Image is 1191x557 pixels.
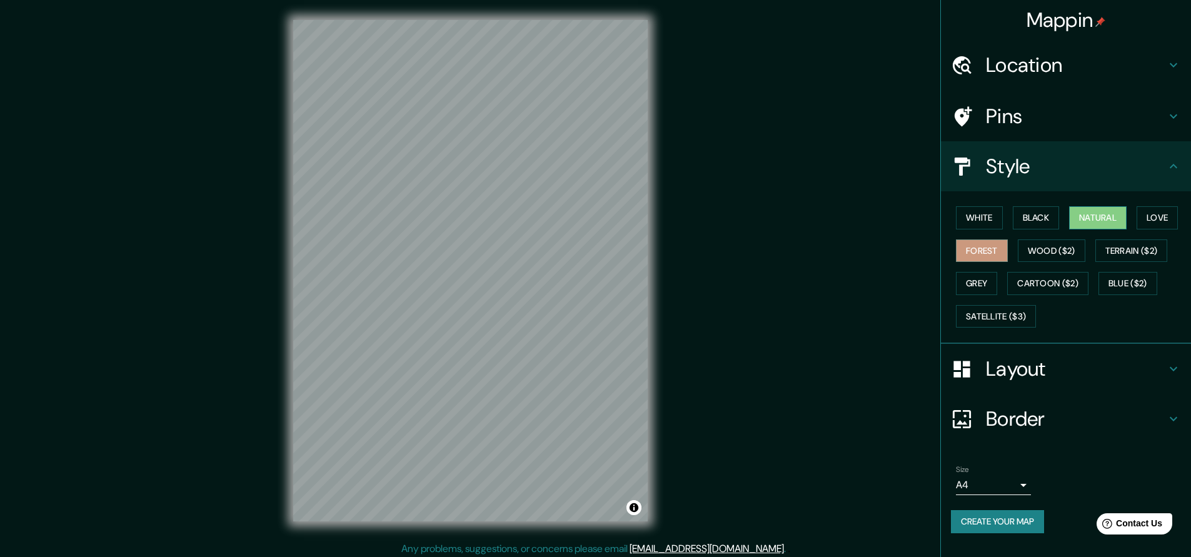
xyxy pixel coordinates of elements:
div: Location [941,40,1191,90]
div: . [788,541,790,556]
div: Layout [941,344,1191,394]
div: A4 [956,475,1031,495]
button: White [956,206,1003,229]
button: Create your map [951,510,1044,533]
h4: Location [986,53,1166,78]
button: Wood ($2) [1018,239,1085,263]
div: Pins [941,91,1191,141]
canvas: Map [293,20,648,521]
button: Grey [956,272,997,295]
div: Border [941,394,1191,444]
button: Natural [1069,206,1127,229]
h4: Style [986,154,1166,179]
button: Terrain ($2) [1095,239,1168,263]
div: Style [941,141,1191,191]
a: [EMAIL_ADDRESS][DOMAIN_NAME] [630,542,784,555]
button: Love [1137,206,1178,229]
button: Blue ($2) [1098,272,1157,295]
iframe: Help widget launcher [1080,508,1177,543]
div: . [786,541,788,556]
button: Toggle attribution [626,500,641,515]
h4: Layout [986,356,1166,381]
h4: Pins [986,104,1166,129]
button: Black [1013,206,1060,229]
p: Any problems, suggestions, or concerns please email . [401,541,786,556]
img: pin-icon.png [1095,17,1105,27]
button: Forest [956,239,1008,263]
button: Satellite ($3) [956,305,1036,328]
h4: Border [986,406,1166,431]
label: Size [956,464,969,475]
button: Cartoon ($2) [1007,272,1088,295]
h4: Mappin [1027,8,1106,33]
